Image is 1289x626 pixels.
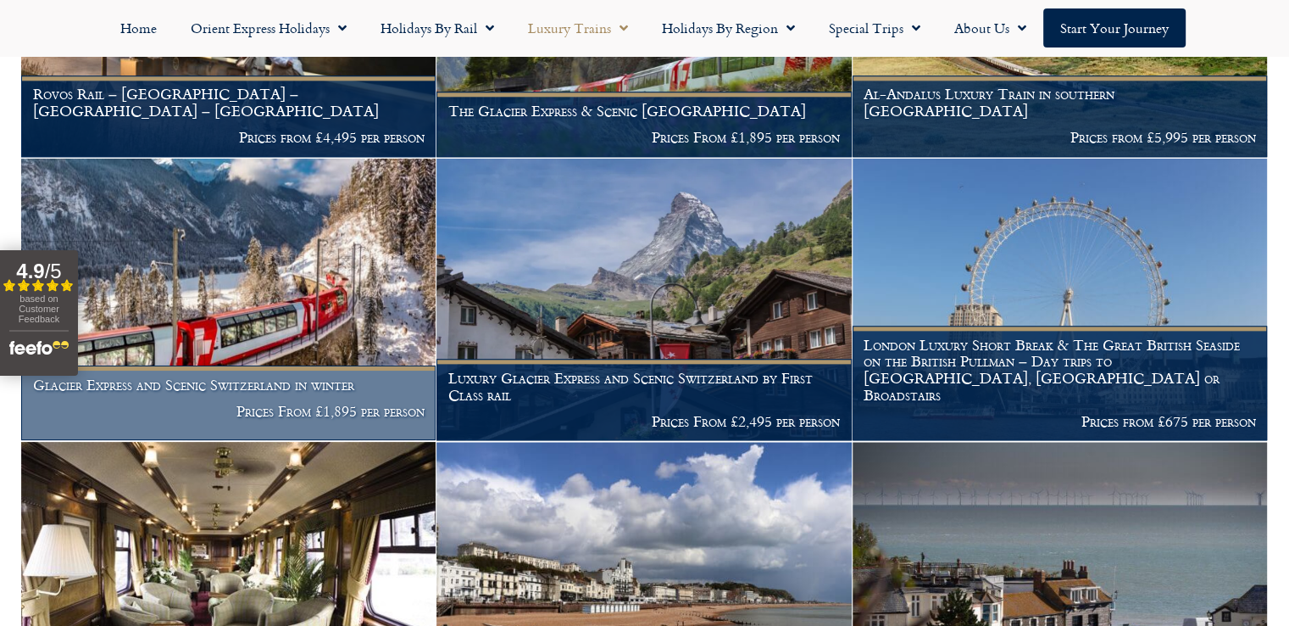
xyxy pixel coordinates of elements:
[33,86,425,119] h1: Rovos Rail – [GEOGRAPHIC_DATA] – [GEOGRAPHIC_DATA] – [GEOGRAPHIC_DATA]
[33,129,425,146] p: Prices from £4,495 per person
[853,159,1268,442] a: London Luxury Short Break & The Great British Seaside on the British Pullman – Day trips to [GEOG...
[864,413,1255,430] p: Prices from £675 per person
[864,86,1255,119] h1: Al-Andalus Luxury Train in southern [GEOGRAPHIC_DATA]
[812,8,937,48] a: Special Trips
[436,159,852,442] a: Luxury Glacier Express and Scenic Switzerland by First Class rail Prices From £2,495 per person
[864,129,1255,146] p: Prices from £5,995 per person
[33,403,425,420] p: Prices From £1,895 per person
[448,103,840,120] h1: The Glacier Express & Scenic [GEOGRAPHIC_DATA]
[448,129,840,146] p: Prices From £1,895 per person
[1043,8,1186,48] a: Start your Journey
[645,8,812,48] a: Holidays by Region
[103,8,174,48] a: Home
[364,8,511,48] a: Holidays by Rail
[448,370,840,403] h1: Luxury Glacier Express and Scenic Switzerland by First Class rail
[511,8,645,48] a: Luxury Trains
[8,8,1281,48] nav: Menu
[864,337,1255,404] h1: London Luxury Short Break & The Great British Seaside on the British Pullman – Day trips to [GEOG...
[448,413,840,430] p: Prices From £2,495 per person
[21,159,436,442] a: Glacier Express and Scenic Switzerland in winter Prices From £1,895 per person
[937,8,1043,48] a: About Us
[174,8,364,48] a: Orient Express Holidays
[33,377,425,394] h1: Glacier Express and Scenic Switzerland in winter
